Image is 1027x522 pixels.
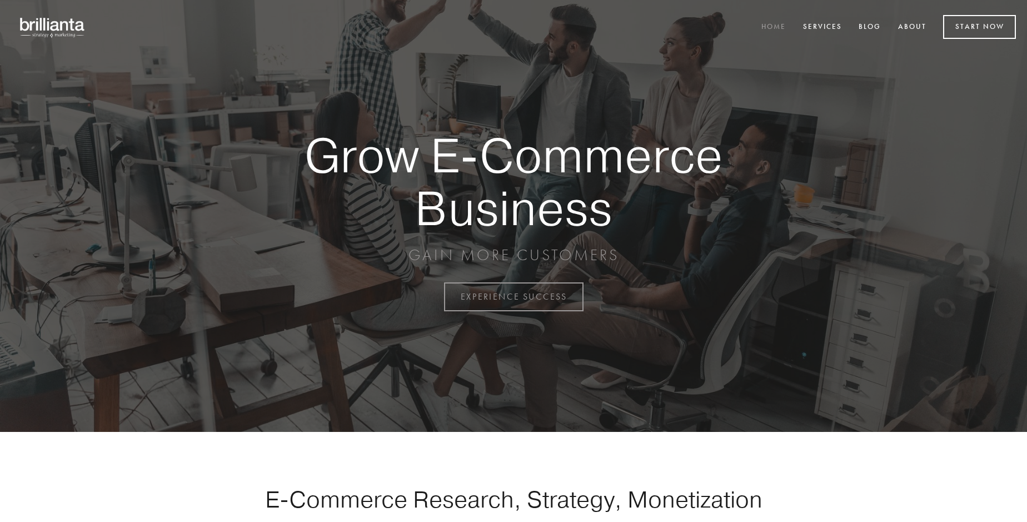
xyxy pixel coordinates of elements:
a: Home [754,18,793,37]
a: Blog [851,18,888,37]
strong: Grow E-Commerce Business [266,129,761,234]
h1: E-Commerce Research, Strategy, Monetization [230,485,797,513]
a: About [891,18,934,37]
a: Start Now [943,15,1016,39]
img: brillianta - research, strategy, marketing [11,11,94,43]
a: EXPERIENCE SUCCESS [444,282,584,311]
a: Services [796,18,849,37]
p: GAIN MORE CUSTOMERS [266,245,761,265]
